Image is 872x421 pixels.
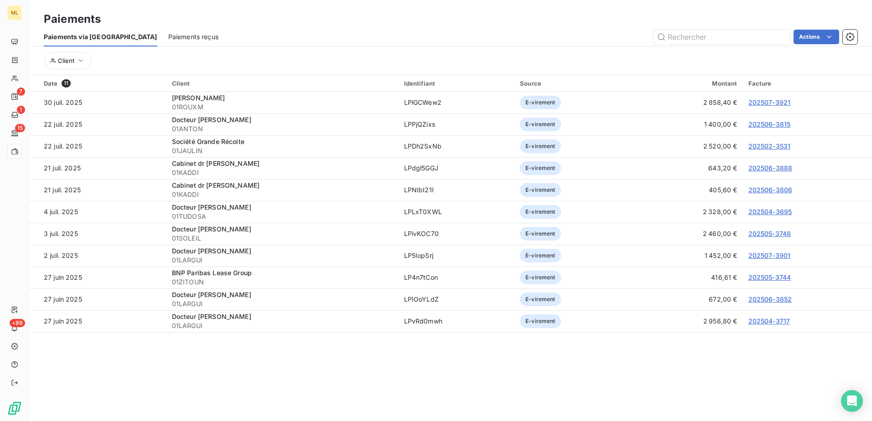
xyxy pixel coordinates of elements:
a: 1 [7,108,21,122]
span: 11 [62,79,71,87]
td: 2 520,00 € [636,135,743,157]
td: LPIOoYLdZ [399,288,515,310]
td: LPDh2SxNb [399,135,515,157]
td: 2 858,40 € [636,92,743,113]
span: Docteur [PERSON_NAME] [172,247,251,255]
span: 01LARGUI [172,321,393,330]
button: Actions [794,30,839,44]
span: E-virement [520,183,561,197]
td: 2 956,80 € [636,310,743,332]
span: Paiements via [GEOGRAPHIC_DATA] [44,32,157,41]
a: 7 [7,89,21,104]
span: E-virement [520,227,561,241]
a: 202505-3748 [748,230,791,237]
span: Paiements reçus [168,32,218,41]
td: 27 juin 2025 [29,288,166,310]
td: 22 juil. 2025 [29,135,166,157]
span: 01ANTON [172,124,393,133]
span: E-virement [520,96,561,109]
span: 1 [17,106,25,114]
a: 202506-3815 [748,120,791,128]
span: Docteur [PERSON_NAME] [172,225,251,233]
span: Docteur [PERSON_NAME] [172,116,251,123]
a: 202505-3744 [748,273,791,281]
div: Open Intercom Messenger [841,390,863,412]
td: 1 452,00 € [636,245,743,267]
td: 27 juin 2025 [29,310,166,332]
span: 01JAULIN [172,146,393,155]
td: 1 400,00 € [636,113,743,135]
span: E-virement [520,161,561,175]
a: 202506-3888 [748,164,793,172]
td: LP4n7tCon [399,267,515,288]
h3: Paiements [44,11,101,27]
span: [PERSON_NAME] [172,94,225,102]
td: LPPjQZixs [399,113,515,135]
div: ML [7,5,22,20]
a: 202506-3852 [748,295,792,303]
span: E-virement [520,205,561,219]
td: LPvRd0mwh [399,310,515,332]
button: Client [44,52,91,69]
td: 2 460,00 € [636,223,743,245]
span: 01SOLEIL [172,234,393,243]
div: Date [44,79,161,87]
span: +99 [10,319,25,327]
span: Docteur [PERSON_NAME] [172,203,251,211]
td: 22 juil. 2025 [29,113,166,135]
span: 01LARGUI [172,256,393,265]
td: 21 juil. 2025 [29,179,166,201]
span: 7 [17,87,25,96]
input: Rechercher [653,30,790,44]
a: 15 [7,126,21,140]
span: 01ROUXM [172,103,393,112]
span: E-virement [520,118,561,131]
span: E-virement [520,249,561,262]
td: 643,20 € [636,157,743,179]
td: 27 juin 2025 [29,267,166,288]
a: 202507-3901 [748,252,791,259]
span: 15 [15,124,25,132]
span: 01KADDI [172,190,393,199]
td: 21 juil. 2025 [29,157,166,179]
div: Client [172,80,393,87]
span: 01TUDOSA [172,212,393,221]
span: BNP Paribas Lease Group [172,269,252,277]
td: 4 juil. 2025 [29,201,166,223]
span: Cabinet dr [PERSON_NAME] [172,181,260,189]
td: LPlGCWew2 [399,92,515,113]
div: Montant [642,80,737,87]
td: LPNIbI21I [399,179,515,201]
td: 672,00 € [636,288,743,310]
span: 01KADDI [172,168,393,177]
span: 01LARGUI [172,299,393,308]
span: Docteur [PERSON_NAME] [172,291,251,298]
div: Source [520,80,631,87]
span: 01ZITOUN [172,277,393,287]
a: 202504-3717 [748,317,790,325]
span: E-virement [520,271,561,284]
div: Facture [748,80,867,87]
a: 202507-3921 [748,98,791,106]
a: 202504-3695 [748,208,792,216]
span: E-virement [520,314,561,328]
div: Identifiant [404,80,509,87]
td: LP5IopSrj [399,245,515,267]
a: 202502-3531 [748,142,791,150]
span: Cabinet dr [PERSON_NAME] [172,159,260,167]
td: 416,61 € [636,267,743,288]
td: 30 juil. 2025 [29,92,166,113]
td: 3 juil. 2025 [29,223,166,245]
span: E-virement [520,293,561,306]
td: LPivKOC70 [399,223,515,245]
span: E-virement [520,139,561,153]
img: Logo LeanPay [7,401,22,416]
td: 2 juil. 2025 [29,245,166,267]
td: 2 328,00 € [636,201,743,223]
td: 405,60 € [636,179,743,201]
td: LPLxT0XWL [399,201,515,223]
span: Société Grande Récolte [172,138,244,145]
span: Client [58,57,74,64]
span: Docteur [PERSON_NAME] [172,313,251,320]
a: 202506-3806 [748,186,793,194]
